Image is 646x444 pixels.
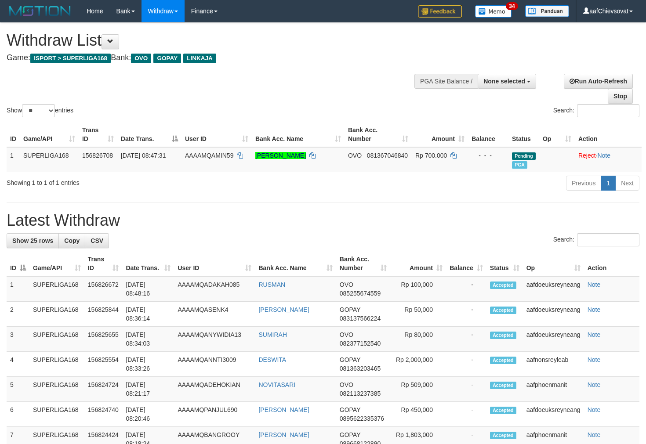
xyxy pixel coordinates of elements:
[84,352,123,377] td: 156825554
[258,381,295,388] a: NOVITASARI
[588,431,601,438] a: Note
[336,251,390,276] th: Bank Acc. Number: activate to sort column ascending
[348,152,362,159] span: OVO
[588,331,601,338] a: Note
[472,151,505,160] div: - - -
[446,276,486,302] td: -
[539,122,575,147] th: Op: activate to sort column ascending
[258,356,286,363] a: DESWITA
[446,302,486,327] td: -
[84,402,123,427] td: 156824740
[58,233,85,248] a: Copy
[588,406,601,413] a: Note
[252,122,345,147] th: Bank Acc. Name: activate to sort column ascending
[7,122,20,147] th: ID
[82,152,113,159] span: 156826708
[7,54,422,62] h4: Game: Bank:
[22,104,55,117] select: Showentries
[29,276,84,302] td: SUPERLIGA168
[258,306,309,313] a: [PERSON_NAME]
[418,5,462,18] img: Feedback.jpg
[7,251,29,276] th: ID: activate to sort column descending
[84,327,123,352] td: 156825655
[412,122,468,147] th: Amount: activate to sort column ascending
[20,122,79,147] th: Game/API: activate to sort column ascending
[122,276,174,302] td: [DATE] 08:48:16
[490,357,516,364] span: Accepted
[258,431,309,438] a: [PERSON_NAME]
[414,74,478,89] div: PGA Site Balance /
[446,327,486,352] td: -
[475,5,512,18] img: Button%20Memo.svg
[340,281,353,288] span: OVO
[490,282,516,289] span: Accepted
[523,251,584,276] th: Op: activate to sort column ascending
[486,251,523,276] th: Status: activate to sort column ascending
[490,332,516,339] span: Accepted
[29,377,84,402] td: SUPERLIGA168
[575,122,642,147] th: Action
[185,152,233,159] span: AAAAMQAMIN59
[255,152,306,159] a: [PERSON_NAME]
[523,352,584,377] td: aafnonsreyleab
[84,276,123,302] td: 156826672
[564,74,633,89] a: Run Auto-Refresh
[340,415,384,422] span: Copy 0895622335376 to clipboard
[20,147,79,172] td: SUPERLIGA168
[553,233,639,246] label: Search:
[553,104,639,117] label: Search:
[490,407,516,414] span: Accepted
[512,161,527,169] span: Marked by aafphoenmanit
[601,176,616,191] a: 1
[390,377,446,402] td: Rp 509,000
[340,306,360,313] span: GOPAY
[608,89,633,104] a: Stop
[390,276,446,302] td: Rp 100,000
[340,290,381,297] span: Copy 085255674559 to clipboard
[122,327,174,352] td: [DATE] 08:34:03
[7,32,422,49] h1: Withdraw List
[7,233,59,248] a: Show 25 rows
[174,276,255,302] td: AAAAMQADAKAH085
[7,4,73,18] img: MOTION_logo.png
[577,104,639,117] input: Search:
[390,402,446,427] td: Rp 450,000
[91,237,103,244] span: CSV
[340,406,360,413] span: GOPAY
[340,431,360,438] span: GOPAY
[390,352,446,377] td: Rp 2,000,000
[588,306,601,313] a: Note
[79,122,117,147] th: Trans ID: activate to sort column ascending
[345,122,412,147] th: Bank Acc. Number: activate to sort column ascending
[7,402,29,427] td: 6
[508,122,539,147] th: Status
[597,152,610,159] a: Note
[7,104,73,117] label: Show entries
[578,152,596,159] a: Reject
[490,382,516,389] span: Accepted
[340,381,353,388] span: OVO
[7,175,263,187] div: Showing 1 to 1 of 1 entries
[258,281,285,288] a: RUSMAN
[84,377,123,402] td: 156824724
[7,352,29,377] td: 4
[340,340,381,347] span: Copy 082377152540 to clipboard
[30,54,111,63] span: ISPORT > SUPERLIGA168
[566,176,601,191] a: Previous
[84,251,123,276] th: Trans ID: activate to sort column ascending
[12,237,53,244] span: Show 25 rows
[7,302,29,327] td: 2
[367,152,408,159] span: Copy 081367046840 to clipboard
[390,251,446,276] th: Amount: activate to sort column ascending
[490,307,516,314] span: Accepted
[446,352,486,377] td: -
[181,122,252,147] th: User ID: activate to sort column ascending
[615,176,639,191] a: Next
[390,327,446,352] td: Rp 80,000
[29,352,84,377] td: SUPERLIGA168
[258,406,309,413] a: [PERSON_NAME]
[7,212,639,229] h1: Latest Withdraw
[588,356,601,363] a: Note
[255,251,336,276] th: Bank Acc. Name: activate to sort column ascending
[512,152,536,160] span: Pending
